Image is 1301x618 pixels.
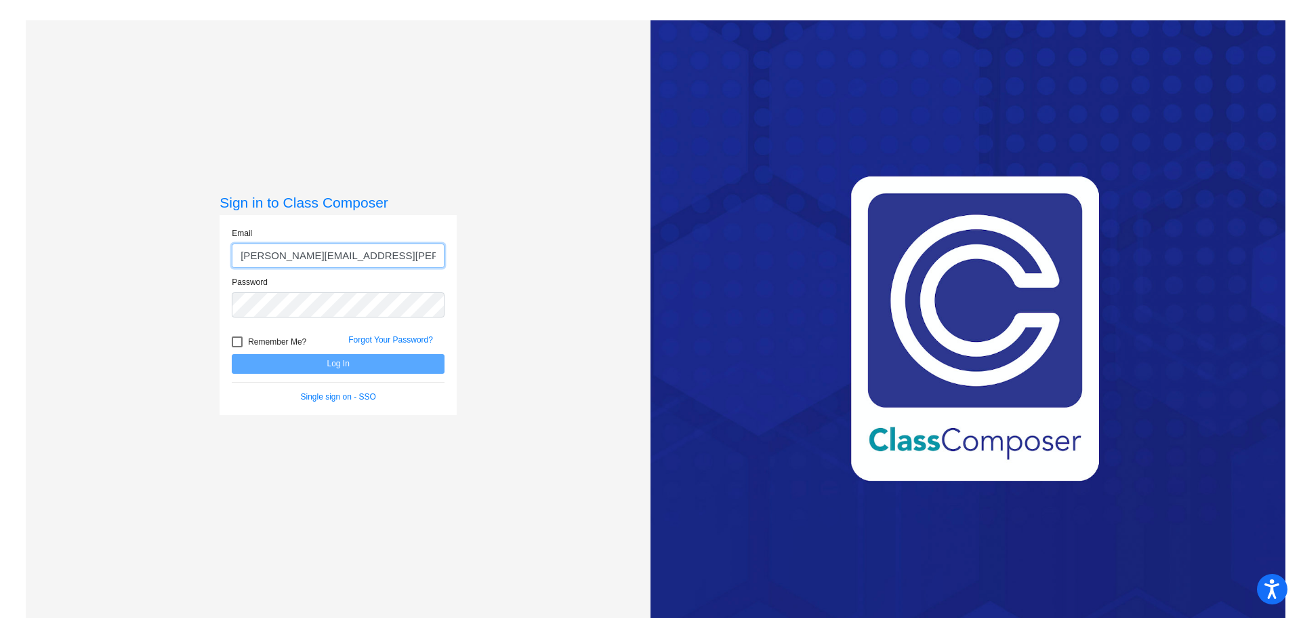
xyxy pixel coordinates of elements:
[220,194,457,211] h3: Sign in to Class Composer
[301,392,376,402] a: Single sign on - SSO
[232,354,445,374] button: Log In
[248,334,306,350] span: Remember Me?
[232,227,252,239] label: Email
[232,276,268,288] label: Password
[348,335,433,345] a: Forgot Your Password?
